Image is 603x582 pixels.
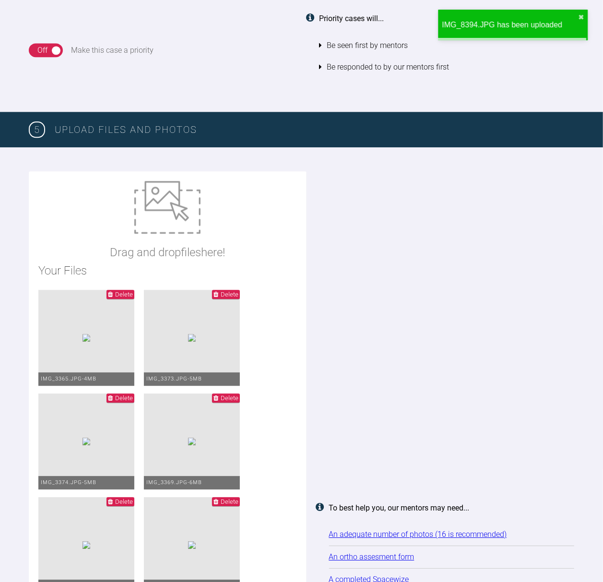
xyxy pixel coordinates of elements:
[146,479,202,486] span: IMG_3369.JPG - 6MB
[83,334,90,342] img: 203111b0-121e-4462-bc6a-acd9849c8325
[55,122,574,137] h3: Upload Files and Photos
[41,376,96,382] span: IMG_3365.JPG - 4MB
[329,552,414,561] a: An ortho assesment form
[319,56,575,78] li: Be responded to by our mentors first
[188,541,196,549] img: 67d8437e-93e6-457b-bf71-b288605a7ace
[319,14,384,23] strong: Priority cases will...
[71,44,154,57] div: Make this case a priority
[83,438,90,445] img: 21cc64cb-af34-44e0-9cf9-67c1e2679387
[37,44,47,57] div: Off
[115,498,133,505] span: Delete
[115,394,133,402] span: Delete
[221,291,238,298] span: Delete
[41,479,96,486] span: IMG_3374.JPG - 5MB
[83,541,90,549] img: 96b90981-5965-4459-af31-67c4310472f4
[38,261,297,280] h2: Your Files
[221,394,238,402] span: Delete
[29,121,45,138] span: 5
[110,243,225,261] p: Drag and drop files here!
[188,438,196,445] img: 6cd2ceb4-d8a7-4c29-ac18-e5b219962dac
[319,35,575,57] li: Be seen first by mentors
[221,498,238,505] span: Delete
[146,376,202,382] span: IMG_3373.JPG - 5MB
[188,334,196,342] img: 16191bde-8d45-4922-962e-63acd0a90f6d
[329,530,507,539] a: An adequate number of photos (16 is recommended)
[329,503,470,512] strong: To best help you, our mentors may need...
[115,291,133,298] span: Delete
